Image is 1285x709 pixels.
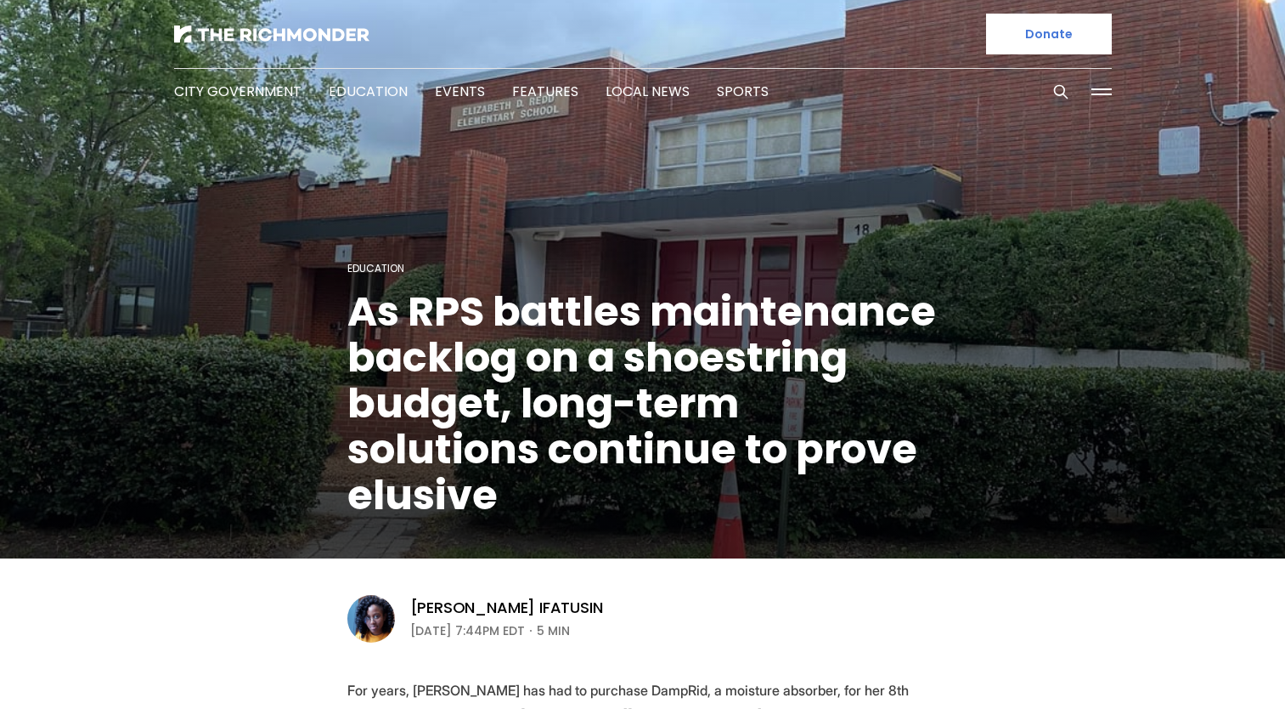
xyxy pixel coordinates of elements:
[347,289,938,519] h1: As RPS battles maintenance backlog on a shoestring budget, long-term solutions continue to prove ...
[512,82,578,101] a: Features
[537,621,570,641] span: 5 min
[347,595,395,643] img: Victoria A. Ifatusin
[410,598,603,618] a: [PERSON_NAME] Ifatusin
[606,82,690,101] a: Local News
[329,82,408,101] a: Education
[410,621,525,641] time: [DATE] 7:44PM EDT
[1048,79,1074,105] button: Search this site
[1141,626,1285,709] iframe: portal-trigger
[717,82,769,101] a: Sports
[174,82,302,101] a: City Government
[986,14,1112,54] a: Donate
[174,26,369,43] img: The Richmonder
[347,261,404,275] a: Education
[435,82,485,101] a: Events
